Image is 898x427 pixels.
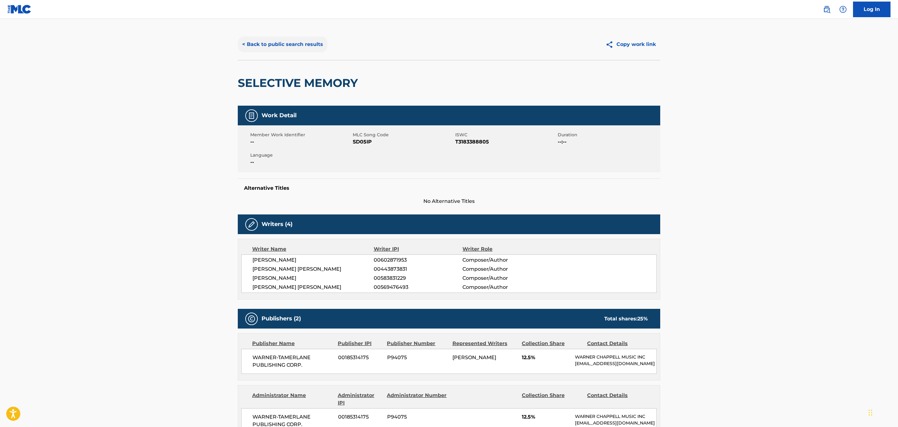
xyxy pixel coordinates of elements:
[587,392,648,407] div: Contact Details
[252,392,333,407] div: Administrator Name
[462,245,543,253] div: Writer Role
[250,158,351,166] span: --
[606,41,616,48] img: Copy work link
[853,2,891,17] a: Log In
[387,340,447,347] div: Publisher Number
[374,284,462,291] span: 00569476493
[575,413,656,420] p: WARNER CHAPPELL MUSIC INC
[522,340,582,347] div: Collection Share
[248,221,255,228] img: Writers
[601,37,660,52] button: Copy work link
[252,340,333,347] div: Publisher Name
[248,112,255,119] img: Work Detail
[387,392,447,407] div: Administrator Number
[575,360,656,367] p: [EMAIL_ADDRESS][DOMAIN_NAME]
[238,198,660,205] span: No Alternative Titles
[250,132,351,138] span: Member Work Identifier
[452,340,517,347] div: Represented Writers
[252,274,374,282] span: [PERSON_NAME]
[637,316,648,322] span: 25 %
[823,6,831,13] img: search
[837,3,849,16] div: Help
[252,265,374,273] span: [PERSON_NAME] [PERSON_NAME]
[869,403,872,422] div: Drag
[252,245,374,253] div: Writer Name
[867,397,898,427] iframe: Chat Widget
[374,245,463,253] div: Writer IPI
[338,354,382,361] span: 00185314175
[374,265,462,273] span: 00443873831
[575,420,656,426] p: [EMAIL_ADDRESS][DOMAIN_NAME]
[462,274,543,282] span: Composer/Author
[238,37,327,52] button: < Back to public search results
[462,284,543,291] span: Composer/Author
[462,256,543,264] span: Composer/Author
[455,138,556,146] span: T3183388805
[522,413,570,421] span: 12.5%
[338,392,382,407] div: Administrator IPI
[252,284,374,291] span: [PERSON_NAME] [PERSON_NAME]
[353,132,454,138] span: MLC Song Code
[262,112,297,119] h5: Work Detail
[250,152,351,158] span: Language
[262,315,301,322] h5: Publishers (2)
[338,340,382,347] div: Publisher IPI
[238,76,361,90] h2: SELECTIVE MEMORY
[252,354,333,369] span: WARNER-TAMERLANE PUBLISHING CORP.
[462,265,543,273] span: Composer/Author
[244,185,654,191] h5: Alternative Titles
[455,132,556,138] span: ISWC
[387,354,448,361] span: P94075
[7,5,32,14] img: MLC Logo
[587,340,648,347] div: Contact Details
[558,132,659,138] span: Duration
[374,256,462,264] span: 00602871953
[575,354,656,360] p: WARNER CHAPPELL MUSIC INC
[387,413,448,421] span: P94075
[252,256,374,264] span: [PERSON_NAME]
[821,3,833,16] a: Public Search
[374,274,462,282] span: 00583831229
[558,138,659,146] span: --:--
[250,138,351,146] span: --
[262,221,292,228] h5: Writers (4)
[522,354,570,361] span: 12.5%
[353,138,454,146] span: SD05IP
[839,6,847,13] img: help
[248,315,255,323] img: Publishers
[452,354,496,360] span: [PERSON_NAME]
[604,315,648,323] div: Total shares:
[338,413,382,421] span: 00185314175
[522,392,582,407] div: Collection Share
